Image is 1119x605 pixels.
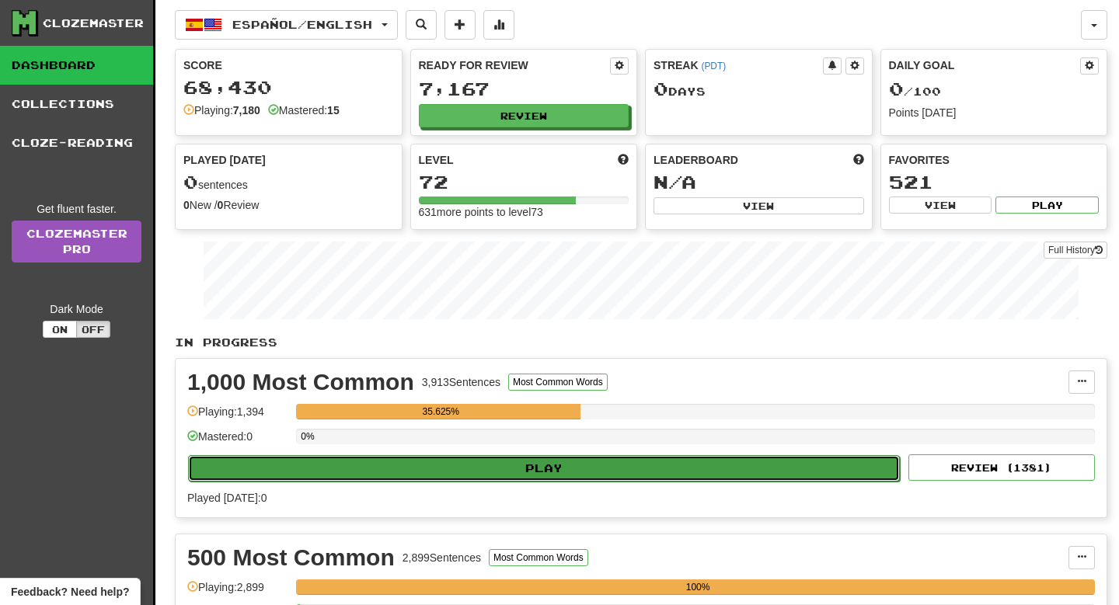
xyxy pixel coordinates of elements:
[889,172,1100,192] div: 521
[483,10,514,40] button: More stats
[43,321,77,338] button: On
[419,104,629,127] button: Review
[183,172,394,193] div: sentences
[183,78,394,97] div: 68,430
[419,204,629,220] div: 631 more points to level 73
[419,172,629,192] div: 72
[187,429,288,454] div: Mastered: 0
[403,550,481,565] div: 2,899 Sentences
[654,79,864,99] div: Day s
[853,152,864,168] span: This week in points, UTC
[654,152,738,168] span: Leaderboard
[301,579,1095,595] div: 100%
[422,374,500,390] div: 3,913 Sentences
[175,10,398,40] button: Español/English
[12,221,141,263] a: ClozemasterPro
[889,57,1081,75] div: Daily Goal
[327,104,340,116] strong: 15
[908,454,1095,481] button: Review (1381)
[183,103,260,118] div: Playing:
[444,10,476,40] button: Add sentence to collection
[183,197,394,213] div: New / Review
[268,103,340,118] div: Mastered:
[183,171,198,193] span: 0
[701,61,726,71] a: (PDT)
[187,492,267,504] span: Played [DATE]: 0
[183,199,190,211] strong: 0
[188,455,900,482] button: Play
[654,78,668,99] span: 0
[232,18,372,31] span: Español / English
[12,201,141,217] div: Get fluent faster.
[1044,242,1107,259] button: Full History
[889,152,1100,168] div: Favorites
[187,404,288,429] div: Playing: 1,394
[889,105,1100,120] div: Points [DATE]
[508,374,608,391] button: Most Common Words
[489,549,588,566] button: Most Common Words
[218,199,224,211] strong: 0
[618,152,629,168] span: Score more points to level up
[175,335,1107,350] p: In Progress
[187,579,288,605] div: Playing: 2,899
[183,152,266,168] span: Played [DATE]
[187,546,395,569] div: 500 Most Common
[76,321,110,338] button: Off
[889,196,992,214] button: View
[43,16,144,31] div: Clozemaster
[654,197,864,214] button: View
[889,85,941,98] span: / 100
[654,57,823,73] div: Streak
[187,370,414,394] div: 1,000 Most Common
[995,196,1099,214] button: Play
[889,78,904,99] span: 0
[419,79,629,99] div: 7,167
[419,57,611,73] div: Ready for Review
[183,57,394,73] div: Score
[12,301,141,317] div: Dark Mode
[11,584,129,600] span: Open feedback widget
[419,152,454,168] span: Level
[233,104,260,116] strong: 7,180
[406,10,437,40] button: Search sentences
[654,171,696,193] span: N/A
[301,404,580,419] div: 35.625%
